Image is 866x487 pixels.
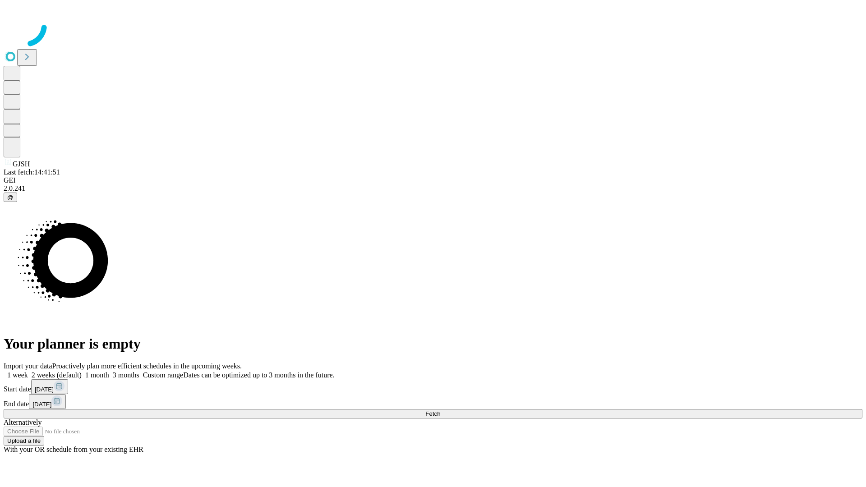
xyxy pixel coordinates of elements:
[7,194,14,201] span: @
[183,371,334,379] span: Dates can be optimized up to 3 months in the future.
[29,394,66,409] button: [DATE]
[32,401,51,408] span: [DATE]
[31,379,68,394] button: [DATE]
[32,371,82,379] span: 2 weeks (default)
[4,184,862,193] div: 2.0.241
[4,168,60,176] span: Last fetch: 14:41:51
[4,446,143,453] span: With your OR schedule from your existing EHR
[4,379,862,394] div: Start date
[4,436,44,446] button: Upload a file
[35,386,54,393] span: [DATE]
[4,409,862,418] button: Fetch
[4,394,862,409] div: End date
[4,176,862,184] div: GEI
[4,362,52,370] span: Import your data
[4,193,17,202] button: @
[52,362,242,370] span: Proactively plan more efficient schedules in the upcoming weeks.
[4,418,41,426] span: Alternatively
[4,335,862,352] h1: Your planner is empty
[85,371,109,379] span: 1 month
[425,410,440,417] span: Fetch
[113,371,139,379] span: 3 months
[143,371,183,379] span: Custom range
[13,160,30,168] span: GJSH
[7,371,28,379] span: 1 week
